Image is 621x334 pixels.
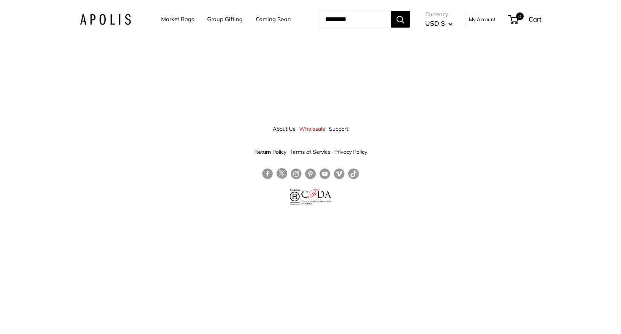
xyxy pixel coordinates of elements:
a: Wholesale [299,122,325,136]
a: Group Gifting [207,14,243,25]
button: Search [391,11,410,28]
a: Terms of Service [290,145,330,159]
img: Council of Fashion Designers of America Member [301,189,331,204]
a: Market Bags [161,14,194,25]
img: Apolis [80,14,131,25]
a: Follow us on Tumblr [348,168,359,179]
a: About Us [273,122,295,136]
a: My Account [469,15,496,24]
a: Coming Soon [256,14,291,25]
a: Follow us on YouTube [320,168,330,179]
a: Follow us on Twitter [277,168,287,182]
a: Follow us on Facebook [262,168,273,179]
a: 0 Cart [509,13,541,25]
input: Search... [319,11,391,28]
img: Certified B Corporation [290,189,300,204]
a: Return Policy [254,145,286,159]
a: Privacy Policy [334,145,367,159]
span: 0 [516,12,523,20]
span: Currency [425,9,453,20]
a: Follow us on Pinterest [305,168,316,179]
button: USD $ [425,17,453,29]
span: USD $ [425,19,445,27]
a: Follow us on Instagram [291,168,301,179]
span: Cart [529,15,541,23]
a: Follow us on Vimeo [334,168,344,179]
a: Support [329,122,348,136]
